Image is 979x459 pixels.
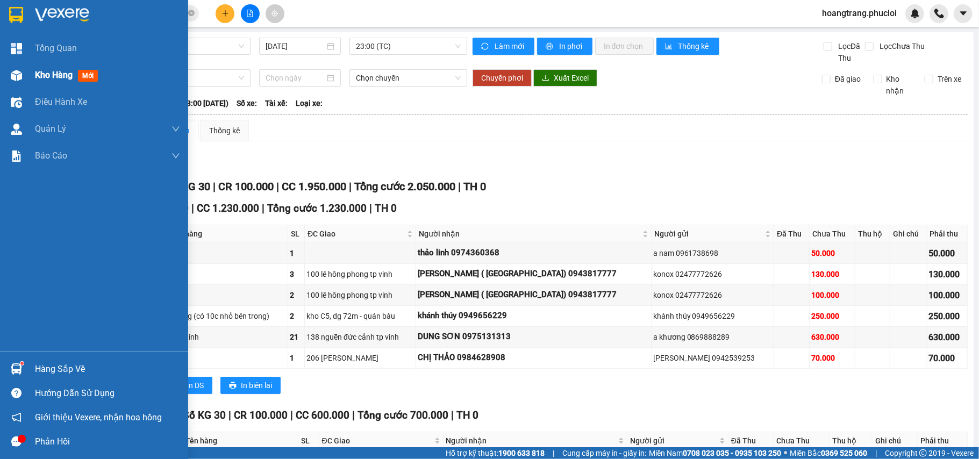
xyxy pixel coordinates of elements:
[473,69,532,87] button: Chuyển phơi
[811,289,853,301] div: 100.000
[811,331,853,343] div: 630.000
[169,247,286,259] div: mp
[306,289,414,301] div: 100 lê hông phong tp vinh
[683,449,781,457] strong: 0708 023 035 - 0935 103 250
[290,331,303,343] div: 21
[790,447,867,459] span: Miền Bắc
[11,436,22,447] span: message
[266,4,284,23] button: aim
[546,42,555,51] span: printer
[168,225,288,243] th: Tên hàng
[169,268,286,280] div: inox
[834,40,865,64] span: Lọc Đã Thu
[35,41,77,55] span: Tổng Quan
[306,331,414,343] div: 138 nguễn đức cảnh tp vinh
[35,95,87,109] span: Điều hành xe
[221,10,229,17] span: plus
[266,40,325,52] input: 15/09/2025
[20,362,24,365] sup: 1
[451,409,454,421] span: |
[595,38,654,55] button: In đơn chọn
[458,180,461,193] span: |
[290,352,303,364] div: 1
[481,42,490,51] span: sync
[873,432,918,450] th: Ghi chú
[352,409,355,421] span: |
[774,432,830,450] th: Chưa Thu
[209,125,240,137] div: Thống kê
[495,40,526,52] span: Làm mới
[271,10,278,17] span: aim
[418,310,649,322] div: khánh thúy 0949656229
[266,72,325,84] input: Chọn ngày
[653,331,772,343] div: a khương 0869888289
[356,70,461,86] span: Chọn chuyến
[237,97,257,109] span: Số xe:
[553,447,554,459] span: |
[166,377,212,394] button: printerIn DS
[934,9,944,18] img: phone-icon
[234,409,288,421] span: CR 100.000
[959,9,968,18] span: caret-down
[246,10,254,17] span: file-add
[169,289,286,301] div: inox
[933,73,966,85] span: Trên xe
[446,447,545,459] span: Hỗ trợ kỹ thuật:
[183,409,226,421] span: Số KG 30
[446,435,616,447] span: Người nhận
[418,331,649,343] div: DUNG SƠN 0975131313
[296,409,349,421] span: CC 600.000
[653,310,772,322] div: khánh thúy 0949656229
[498,449,545,457] strong: 1900 633 818
[929,352,966,365] div: 70.000
[811,247,853,259] div: 50.000
[267,202,367,214] span: Tổng cước 1.230.000
[831,73,865,85] span: Đã giao
[562,447,646,459] span: Cung cấp máy in - giấy in:
[418,352,649,364] div: CHỊ THẢO 0984628908
[653,289,772,301] div: konox 02477772626
[13,13,67,67] img: logo.jpg
[11,70,22,81] img: warehouse-icon
[358,409,448,421] span: Tổng cước 700.000
[241,379,272,391] span: In biên lai
[830,432,873,450] th: Thu hộ
[290,268,303,280] div: 3
[875,40,926,52] span: Lọc Chưa Thu
[810,225,855,243] th: Chưa Thu
[265,97,288,109] span: Tài xế:
[890,225,927,243] th: Ghi chú
[218,180,274,193] span: CR 100.000
[811,268,853,280] div: 130.000
[197,202,259,214] span: CC 1.230.000
[188,10,195,16] span: close-circle
[728,432,774,450] th: Đã Thu
[456,409,478,421] span: TH 0
[375,202,397,214] span: TH 0
[35,149,67,162] span: Báo cáo
[101,40,449,53] li: Hotline: 02386655777, 02462925925, 0944789456
[290,289,303,301] div: 2
[308,228,405,240] span: ĐC Giao
[187,379,204,391] span: In DS
[774,225,810,243] th: Đã Thu
[463,180,486,193] span: TH 0
[473,38,534,55] button: syncLàm mới
[418,289,649,302] div: [PERSON_NAME] ( [GEOGRAPHIC_DATA]) 0943817777
[169,331,286,343] div: thủy tinh
[35,70,73,80] span: Kho hàng
[298,432,319,450] th: SL
[349,180,352,193] span: |
[290,409,293,421] span: |
[35,385,180,401] div: Hướng dẫn sử dụng
[150,97,228,109] span: Chuyến: (23:00 [DATE])
[875,447,877,459] span: |
[665,42,674,51] span: bar-chart
[354,180,455,193] span: Tổng cước 2.050.000
[169,310,286,322] div: gương (có 10c nhỏ bên trong)
[654,228,763,240] span: Người gửi
[929,331,966,344] div: 630.000
[649,447,781,459] span: Miền Nam
[9,7,23,23] img: logo-vxr
[11,412,22,422] span: notification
